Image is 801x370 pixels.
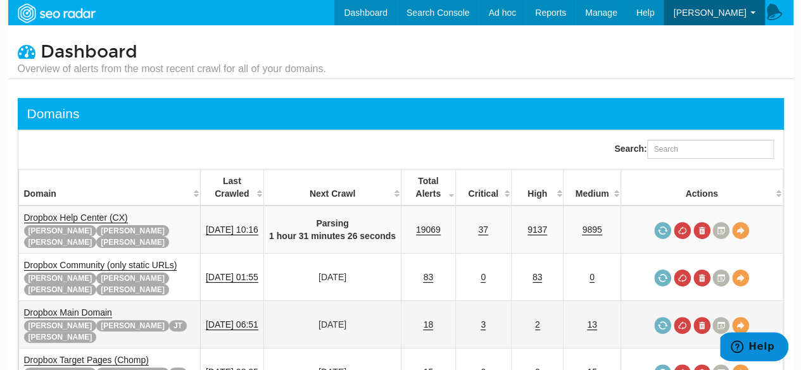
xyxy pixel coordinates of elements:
img: SEORadar [13,2,100,25]
span: [PERSON_NAME] [24,320,97,331]
a: 83 [423,272,433,283]
i:  [18,42,35,60]
strong: Parsing 1 hour 31 minutes 26 seconds [269,218,396,241]
td: [DATE] [264,254,401,301]
a: Crawl History [712,317,729,334]
a: 37 [478,225,488,235]
a: Dropbox Community (only static URLs) [24,260,177,271]
a: View Domain Overview [732,317,749,334]
a: Dropbox Target Pages (Chomp) [24,355,149,366]
th: Domain: activate to sort column ascending [18,170,200,206]
a: View Domain Overview [732,222,749,239]
a: Crawl History [712,269,729,287]
span: [PERSON_NAME] [24,331,97,343]
th: Actions: activate to sort column ascending [621,170,783,206]
div: Domains [27,104,80,123]
th: Last Crawled: activate to sort column descending [200,170,263,206]
a: 2 [535,319,540,330]
span: [PERSON_NAME] [673,8,746,18]
a: 0 [590,272,595,283]
a: 3 [481,319,486,330]
a: 83 [533,272,543,283]
a: Cancel in-progress audit [674,222,691,239]
span: [PERSON_NAME] [24,237,97,248]
input: Search: [647,140,774,159]
a: 9895 [582,225,602,235]
th: High: activate to sort column descending [511,170,564,206]
a: 9137 [527,225,547,235]
span: [PERSON_NAME] [96,284,169,295]
a: 13 [587,319,597,330]
span: [PERSON_NAME] [24,284,97,295]
th: Total Alerts: activate to sort column ascending [401,170,455,206]
a: Cancel in-progress audit [674,269,691,287]
a: Delete most recent audit [693,269,710,287]
span: [PERSON_NAME] [24,225,97,237]
a: Request a crawl [654,317,671,334]
a: Dropbox Help Center (CX) [24,213,128,223]
a: Delete most recent audit [693,222,710,239]
span: Help [636,8,655,18]
a: 0 [481,272,486,283]
a: 18 [423,319,433,330]
a: [DATE] 01:55 [206,272,258,283]
span: [PERSON_NAME] [96,225,169,237]
small: Overview of alerts from the most recent crawl for all of your domains. [18,62,326,76]
th: Next Crawl: activate to sort column descending [264,170,401,206]
a: Cancel in-progress audit [674,317,691,334]
th: Critical: activate to sort column descending [455,170,511,206]
span: [PERSON_NAME] [24,273,97,284]
span: Manage [585,8,617,18]
th: Medium: activate to sort column descending [564,170,621,206]
a: [DATE] 10:16 [206,225,258,235]
span: [PERSON_NAME] [96,320,169,331]
a: 19069 [416,225,441,235]
a: Request a crawl [654,269,671,287]
span: Ad hoc [488,8,516,18]
iframe: Opens a widget where you can find more information [720,332,788,364]
span: Dashboard [41,41,137,63]
a: Delete most recent audit [693,317,710,334]
a: [DATE] 06:51 [206,319,258,330]
span: [PERSON_NAME] [96,237,169,248]
span: JT [169,320,187,331]
td: [DATE] [264,301,401,348]
a: Request a crawl [654,222,671,239]
a: View Domain Overview [732,269,749,287]
a: Crawl History [712,222,729,239]
label: Search: [614,140,773,159]
a: Dropbox Main Domain [24,307,112,318]
span: [PERSON_NAME] [96,273,169,284]
span: Reports [535,8,566,18]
